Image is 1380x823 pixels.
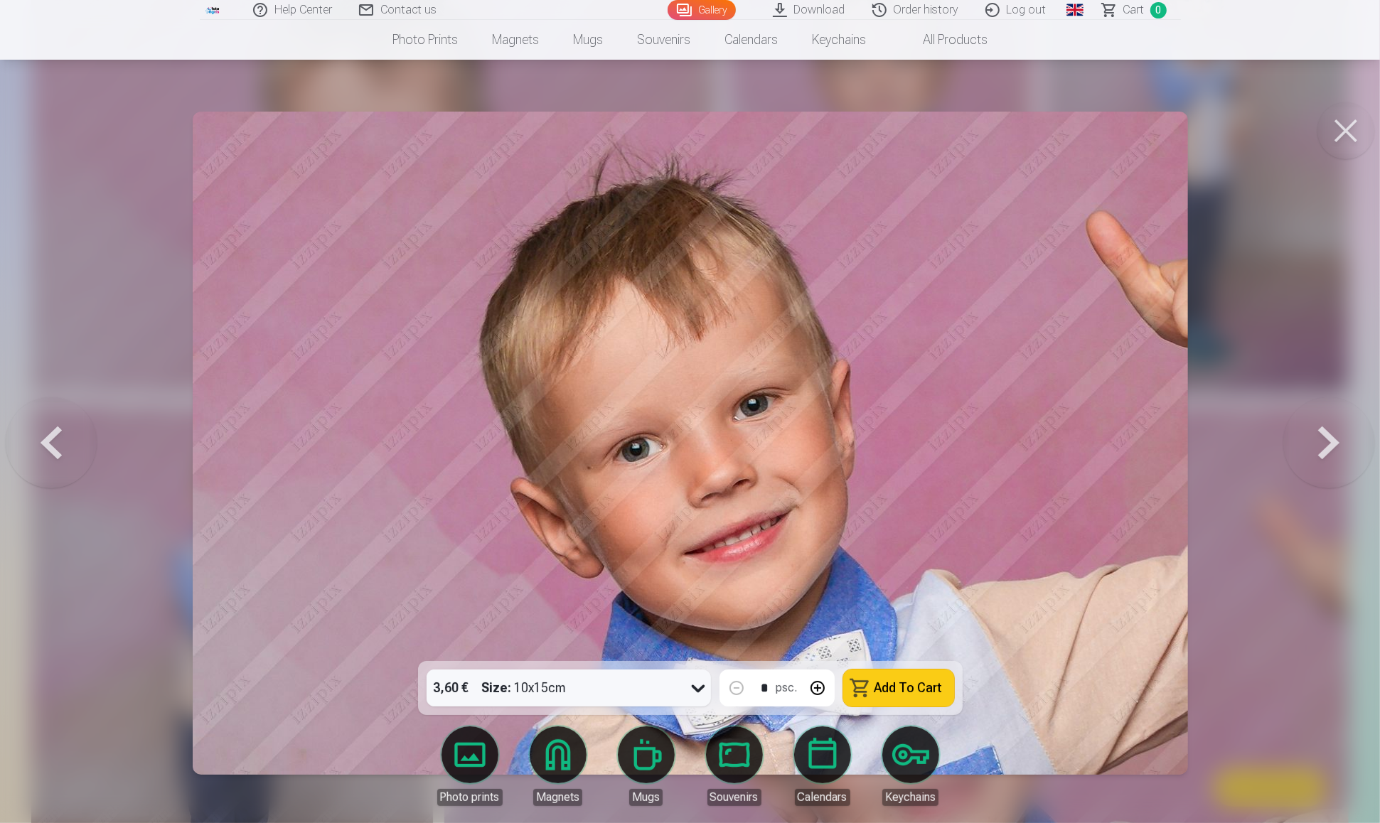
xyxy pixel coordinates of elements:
span: 0 [1150,2,1167,18]
a: Mugs [556,20,620,60]
a: Magnets [518,726,598,806]
a: All products [883,20,1005,60]
a: Souvenirs [620,20,707,60]
div: 10x15cm [482,669,567,706]
div: Photo prints [437,789,503,806]
div: Calendars [795,789,850,806]
div: psc. [776,671,798,705]
div: Mugs [629,789,663,806]
a: Photo prints [430,726,510,806]
div: Souvenirs [707,789,761,806]
a: Photo prints [375,20,475,60]
div: Keychains [882,789,938,806]
a: Souvenirs [695,726,774,806]
div: Magnets [533,789,582,806]
a: Mugs [606,726,686,806]
span: Сart [1123,1,1145,18]
a: Calendars [707,20,795,60]
a: Keychains [795,20,883,60]
button: Add To Cart [843,669,954,706]
strong: Size : [482,678,512,698]
a: Keychains [871,726,951,806]
div: 3,60 € [427,669,476,706]
img: /fa1 [205,6,221,14]
a: Magnets [475,20,556,60]
a: Calendars [783,726,862,806]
